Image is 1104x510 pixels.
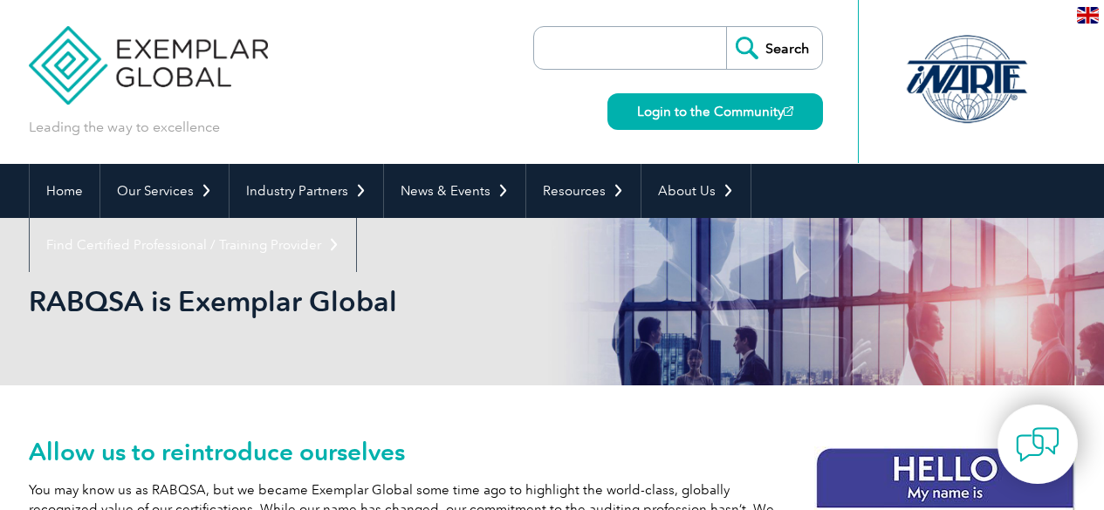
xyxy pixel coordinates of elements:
[726,27,822,69] input: Search
[526,164,641,218] a: Resources
[29,438,1076,466] h2: Allow us to reintroduce ourselves
[641,164,751,218] a: About Us
[230,164,383,218] a: Industry Partners
[784,106,793,116] img: open_square.png
[607,93,823,130] a: Login to the Community
[30,164,99,218] a: Home
[384,164,525,218] a: News & Events
[29,118,220,137] p: Leading the way to excellence
[1077,7,1099,24] img: en
[100,164,229,218] a: Our Services
[29,288,762,316] h2: RABQSA is Exemplar Global
[30,218,356,272] a: Find Certified Professional / Training Provider
[1016,423,1059,466] img: contact-chat.png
